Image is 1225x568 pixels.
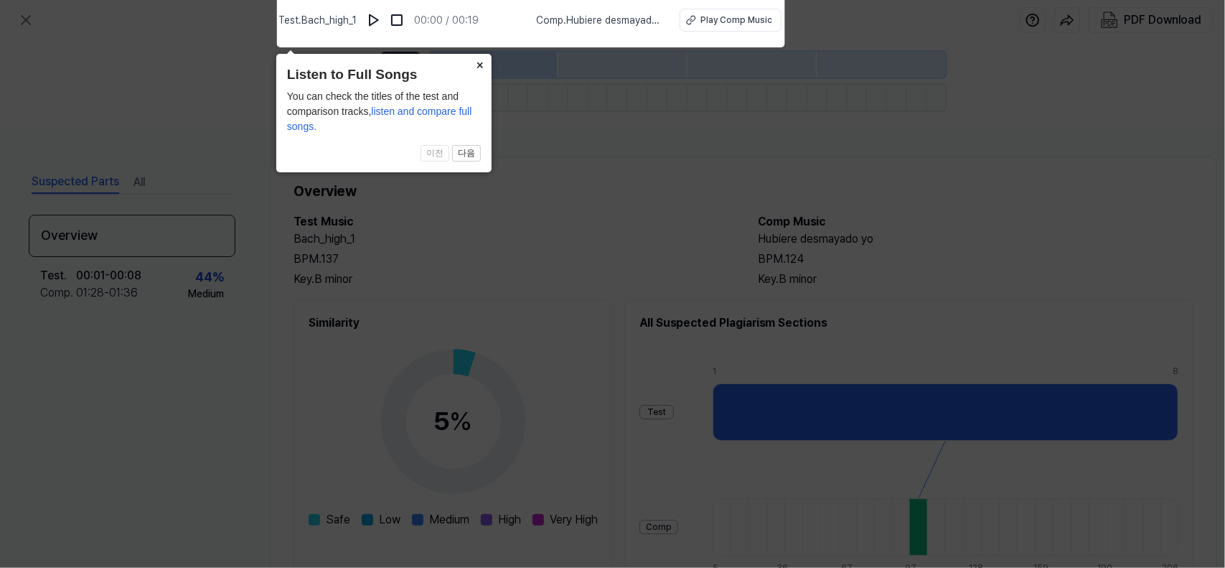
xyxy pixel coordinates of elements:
[414,13,479,28] div: 00:00 / 00:19
[367,13,381,27] img: play
[700,14,772,27] div: Play Comp Music
[680,9,782,32] button: Play Comp Music
[469,54,492,74] button: Close
[536,13,662,28] span: Comp . Hubiere desmayado yo
[287,65,481,85] header: Listen to Full Songs
[278,13,357,28] span: Test . Bach_high_1
[287,106,472,132] span: listen and compare full songs.
[287,89,481,134] div: You can check the titles of the test and comparison tracks,
[390,13,404,27] img: stop
[452,145,481,162] button: 다음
